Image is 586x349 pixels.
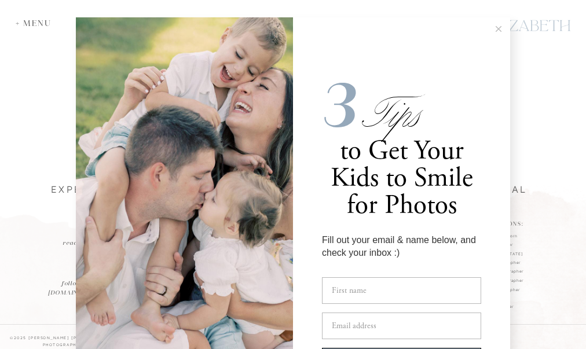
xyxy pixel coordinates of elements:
[331,134,473,223] span: to Get Your Kids to Smile for Photos
[332,321,360,331] span: Email ad
[322,68,358,144] i: 3
[358,86,413,142] span: Tips
[332,285,357,296] span: First na
[360,321,377,331] span: dress
[322,234,481,260] div: Fill out your email & name below, and check your inbox :)
[357,285,367,296] span: me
